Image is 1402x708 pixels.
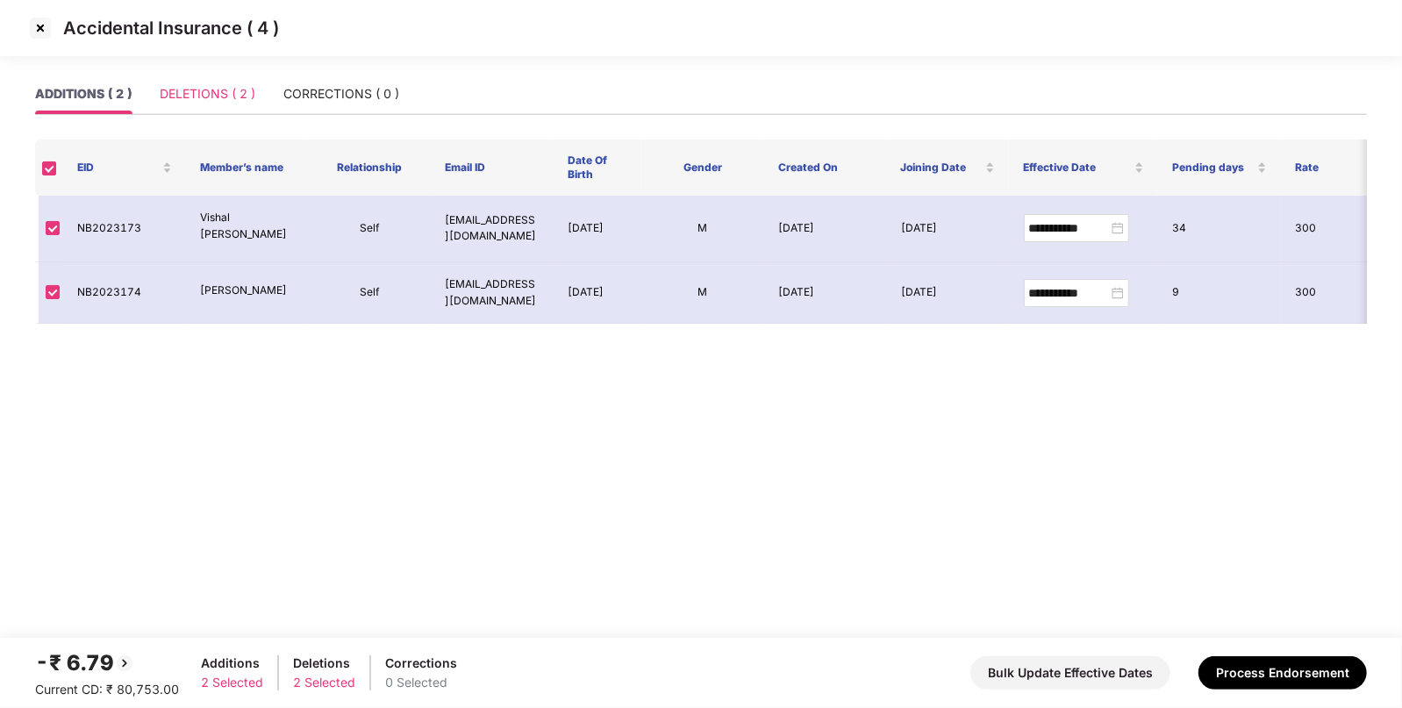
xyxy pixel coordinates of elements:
p: Vishal [PERSON_NAME] [200,210,295,243]
th: Joining Date [887,139,1010,196]
td: [DATE] [764,262,887,325]
th: EID [63,139,186,196]
div: 2 Selected [201,673,263,692]
th: Created On [764,139,887,196]
img: svg+xml;base64,PHN2ZyBpZD0iQ3Jvc3MtMzJ4MzIiIHhtbG5zPSJodHRwOi8vd3d3LnczLm9yZy8yMDAwL3N2ZyIgd2lkdG... [26,14,54,42]
th: Member’s name [186,139,309,196]
th: Pending days [1158,139,1281,196]
span: Pending days [1172,161,1254,175]
span: EID [77,161,159,175]
button: Process Endorsement [1198,656,1367,690]
td: [DATE] [764,196,887,262]
td: [DATE] [554,262,641,325]
td: [DATE] [554,196,641,262]
th: Relationship [309,139,432,196]
th: Effective Date [1009,139,1158,196]
div: DELETIONS ( 2 ) [160,84,255,104]
td: M [641,262,764,325]
div: Corrections [385,654,457,673]
td: NB2023174 [63,262,186,325]
td: [EMAIL_ADDRESS][DOMAIN_NAME] [431,196,554,262]
span: Joining Date [901,161,983,175]
td: 34 [1159,196,1282,262]
div: -₹ 6.79 [35,647,179,680]
td: NB2023173 [63,196,186,262]
p: Accidental Insurance ( 4 ) [63,18,279,39]
img: svg+xml;base64,PHN2ZyBpZD0iQmFjay0yMHgyMCIgeG1sbnM9Imh0dHA6Ly93d3cudzMub3JnLzIwMDAvc3ZnIiB3aWR0aD... [114,653,135,674]
div: 2 Selected [293,673,355,692]
td: Self [309,262,432,325]
div: Additions [201,654,263,673]
button: Bulk Update Effective Dates [970,656,1170,690]
td: [DATE] [887,262,1010,325]
th: Gender [641,139,764,196]
td: Self [309,196,432,262]
span: Effective Date [1023,161,1131,175]
span: Current CD: ₹ 80,753.00 [35,682,179,697]
td: [DATE] [887,196,1010,262]
td: [EMAIL_ADDRESS][DOMAIN_NAME] [431,262,554,325]
td: M [641,196,764,262]
th: Date Of Birth [554,139,641,196]
div: ADDITIONS ( 2 ) [35,84,132,104]
th: Email ID [431,139,554,196]
div: 0 Selected [385,673,457,692]
p: [PERSON_NAME] [200,282,295,299]
td: 9 [1159,262,1282,325]
div: CORRECTIONS ( 0 ) [283,84,399,104]
div: Deletions [293,654,355,673]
